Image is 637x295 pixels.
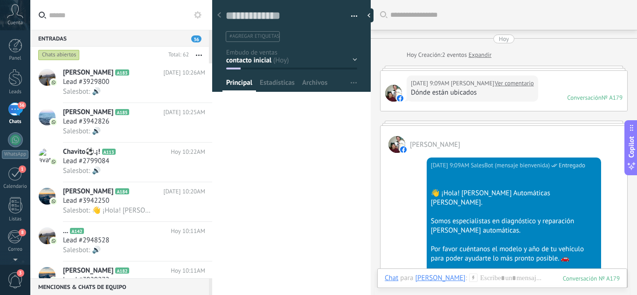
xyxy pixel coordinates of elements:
a: avataricon[PERSON_NAME]A183[DATE] 10:26AMLead #3929800Salesbot: 🔊 [30,63,212,103]
div: Creación: [407,50,492,60]
img: icon [50,277,57,284]
img: facebook-sm.svg [397,95,403,102]
span: 2 eventos [442,50,467,60]
span: Chavito⚽.¡! [63,147,100,157]
div: Correo [2,247,29,253]
span: [DATE] 10:25AM [163,108,205,117]
span: [PERSON_NAME] [63,108,113,117]
span: : [465,274,467,283]
span: #agregar etiquetas [229,33,279,40]
span: A142 [70,228,83,234]
div: Listas [2,216,29,222]
span: Salesbot: 🔊 [63,87,101,96]
span: Alvaro Olivero Sanjuanelo [451,79,494,88]
span: SalesBot (mensaje bienvenida) [471,161,550,170]
div: 👋 ¡Hola! [PERSON_NAME] Automáticas [PERSON_NAME]. [431,189,597,207]
div: WhatsApp [2,150,28,159]
div: Ocultar [364,8,374,22]
span: A113 [102,149,116,155]
div: [DATE] 9:09AM [411,79,451,88]
span: Lead #3929800 [63,77,109,87]
div: Menciones & Chats de equipo [30,278,209,295]
span: Lead #2799084 [63,157,109,166]
span: A184 [115,188,129,194]
span: Salesbot: 🔊 [63,127,101,136]
div: [DATE] 9:09AM [431,161,471,170]
a: Ver comentario [495,79,534,88]
span: [PERSON_NAME] [63,68,113,77]
span: [DATE] 10:20AM [163,187,205,196]
span: Alvaro Olivero Sanjuanelo [385,85,402,102]
span: 3 [17,269,24,277]
img: icon [50,238,57,244]
a: avataricon...A142Hoy 10:11AMLead #2948528Salesbot: 🔊 [30,222,212,261]
div: Leads [2,89,29,95]
div: Por favor cuéntanos el modelo y año de tu vehículo para poder ayudarte lo más pronto posible. 🚗 [431,245,597,263]
div: Calendario [2,184,29,190]
span: Entregado [559,161,585,170]
div: Chats [2,119,29,125]
span: Lead #3942826 [63,117,109,126]
span: Hoy 10:11AM [171,226,205,236]
span: 1 [19,165,26,173]
span: Lead #2948528 [63,236,109,245]
div: Total: 62 [165,50,189,60]
span: Salesbot: 🔊 [63,166,101,175]
div: Somos especialistas en diagnóstico y reparación [PERSON_NAME] automáticas. [431,217,597,235]
button: Más [189,47,209,63]
span: para [400,274,413,283]
div: Alvaro Olivero Sanjuanelo [415,274,465,282]
div: № A179 [602,94,623,102]
span: A185 [115,109,129,115]
span: 36 [18,102,26,109]
span: ... [63,226,68,236]
span: 8 [19,229,26,236]
div: Hoy [407,50,418,60]
span: 36 [191,35,201,42]
span: [DATE] 10:26AM [163,68,205,77]
img: icon [50,119,57,125]
span: Alvaro Olivero Sanjuanelo [410,140,460,149]
span: Archivos [302,78,327,92]
span: A183 [115,69,129,75]
a: avataricon[PERSON_NAME]A184[DATE] 10:20AMLead #3942250Salesbot: 👋 ¡Hola! [PERSON_NAME] Automática... [30,182,212,221]
span: Salesbot: 🔊 [63,246,101,254]
span: Alvaro Olivero Sanjuanelo [388,136,405,153]
span: [PERSON_NAME] [63,266,113,275]
div: Hoy [499,34,509,43]
div: Chats abiertos [38,49,80,61]
span: Estadísticas [260,78,295,92]
span: Lead #3929272 [63,275,109,285]
span: A182 [115,268,129,274]
span: [PERSON_NAME] [63,187,113,196]
div: Panel [2,55,29,62]
span: Cuenta [7,20,23,26]
img: icon [50,198,57,205]
div: Entradas [30,30,209,47]
img: icon [50,158,57,165]
a: Expandir [469,50,492,60]
img: icon [50,79,57,86]
div: Dónde están ubicados [411,88,534,97]
div: 179 [563,274,620,282]
a: avatariconChavito⚽.¡!A113Hoy 10:22AMLead #2799084Salesbot: 🔊 [30,143,212,182]
a: avataricon[PERSON_NAME]A185[DATE] 10:25AMLead #3942826Salesbot: 🔊 [30,103,212,142]
div: Conversación [567,94,602,102]
span: Salesbot: 👋 ¡Hola! [PERSON_NAME] Automáticas [PERSON_NAME]. Somos especialistas en diagnóstico y ... [63,206,154,215]
img: facebook-sm.svg [400,146,407,153]
span: Copilot [627,136,636,158]
span: Lead #3942250 [63,196,109,206]
span: Hoy 10:22AM [171,147,205,157]
span: Hoy 10:11AM [171,266,205,275]
span: Principal [226,78,252,92]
